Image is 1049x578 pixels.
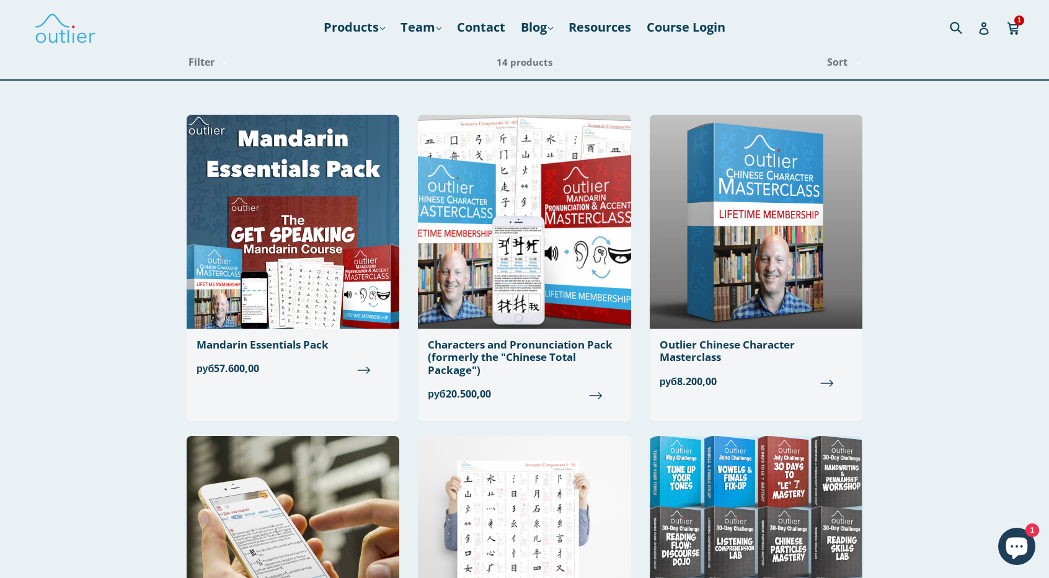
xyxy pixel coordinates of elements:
img: Outlier Linguistics [34,9,96,45]
div: Mandarin Essentials Pack [197,339,389,351]
a: Resources [562,16,637,38]
a: Mandarin Essentials Pack руб57.600,00 [187,115,399,386]
inbox-online-store-chat: Shopify online store chat [994,528,1039,568]
img: Chinese Total Package Outlier Linguistics [418,115,631,329]
a: Team [394,16,448,38]
div: Characters and Pronunciation Pack (formerly the "Chinese Total Package") [428,339,621,376]
div: Outlier Chinese Character Masterclass [660,339,852,364]
a: Outlier Chinese Character Masterclass руб8.200,00 [650,115,862,399]
a: Characters and Pronunciation Pack (formerly the "Chinese Total Package") руб20.500,00 [418,115,631,411]
a: Products [317,16,391,38]
a: Course Login [640,16,732,38]
a: Blog [515,16,559,38]
img: Outlier Chinese Character Masterclass Outlier Linguistics [650,115,862,329]
a: Contact [451,16,511,38]
span: руб20.500,00 [428,386,621,401]
span: 1 [1014,16,1024,25]
input: Search [947,14,981,40]
a: 1 [1007,13,1021,42]
span: 14 products [497,56,552,68]
img: Mandarin Essentials Pack [187,115,399,329]
span: руб57.600,00 [197,361,389,376]
span: руб8.200,00 [660,374,852,389]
